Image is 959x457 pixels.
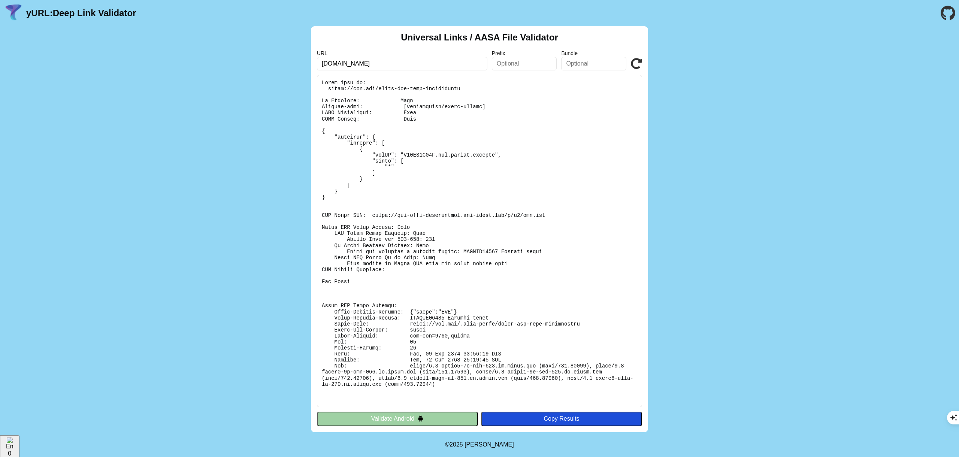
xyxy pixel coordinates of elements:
input: Optional [561,57,626,70]
button: Copy Results [481,412,642,426]
div: 0 [3,450,16,457]
img: close.png [7,437,13,443]
label: Bundle [561,50,626,56]
label: URL [317,50,487,56]
div: Copy Results [485,415,638,422]
a: yURL:Deep Link Validator [26,8,136,18]
footer: © [445,432,514,457]
button: Validate Android [317,412,478,426]
div: En [3,443,16,450]
label: Prefix [492,50,557,56]
h2: Universal Links / AASA File Validator [401,32,558,43]
input: Optional [492,57,557,70]
input: Required [317,57,487,70]
pre: Lorem ipsu do: sitam://con.adi/elits-doe-temp-incididuntu La Etdolore: Magn Aliquae-admi: [veniam... [317,75,642,407]
img: yURL Logo [4,3,23,23]
img: droidIcon.svg [417,415,424,422]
